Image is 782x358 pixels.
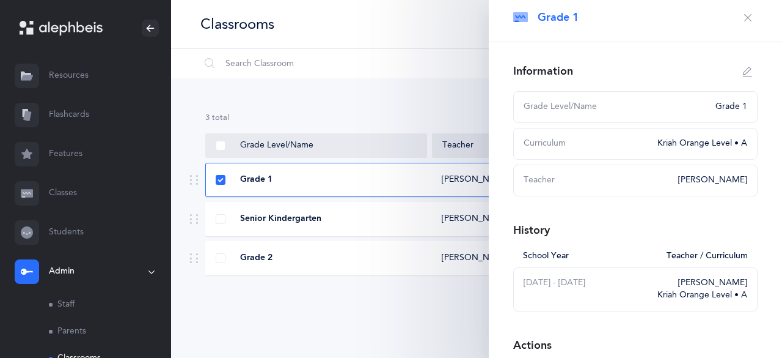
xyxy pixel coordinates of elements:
div: Grade Level/Name [524,101,708,113]
input: Search Classroom [200,49,510,78]
div: Teacher [524,174,671,187]
span: Grade 2 [240,252,272,264]
div: Information [513,64,573,79]
div: Curriculum [524,138,650,150]
div: History [513,223,550,238]
div: 3 [205,113,748,124]
div: Kriah Orange Level • A [657,289,747,302]
a: Staff [49,291,171,318]
a: Parents [49,318,171,345]
div: Teacher [442,140,555,152]
div: [PERSON_NAME] [657,277,747,289]
div: Grade 1 [708,101,747,113]
div: [PERSON_NAME] [678,174,747,187]
div: [PERSON_NAME] [442,252,511,264]
div: Actions [513,338,552,353]
div: School Year [523,250,659,263]
div: [PERSON_NAME] [442,174,511,186]
div: [DATE] - [DATE] [524,277,650,302]
span: total [212,113,229,122]
div: Grade Level/Name [216,140,417,152]
div: Teacher / Curriculum [659,250,748,263]
span: Senior Kindergarten [240,213,321,225]
div: Classrooms [200,14,274,34]
div: [PERSON_NAME] [442,213,511,225]
div: Kriah Orange Level • A [650,138,747,150]
span: Grade 1 [240,174,272,186]
iframe: Drift Widget Chat Controller [721,297,767,343]
span: Grade 1 [538,10,579,25]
